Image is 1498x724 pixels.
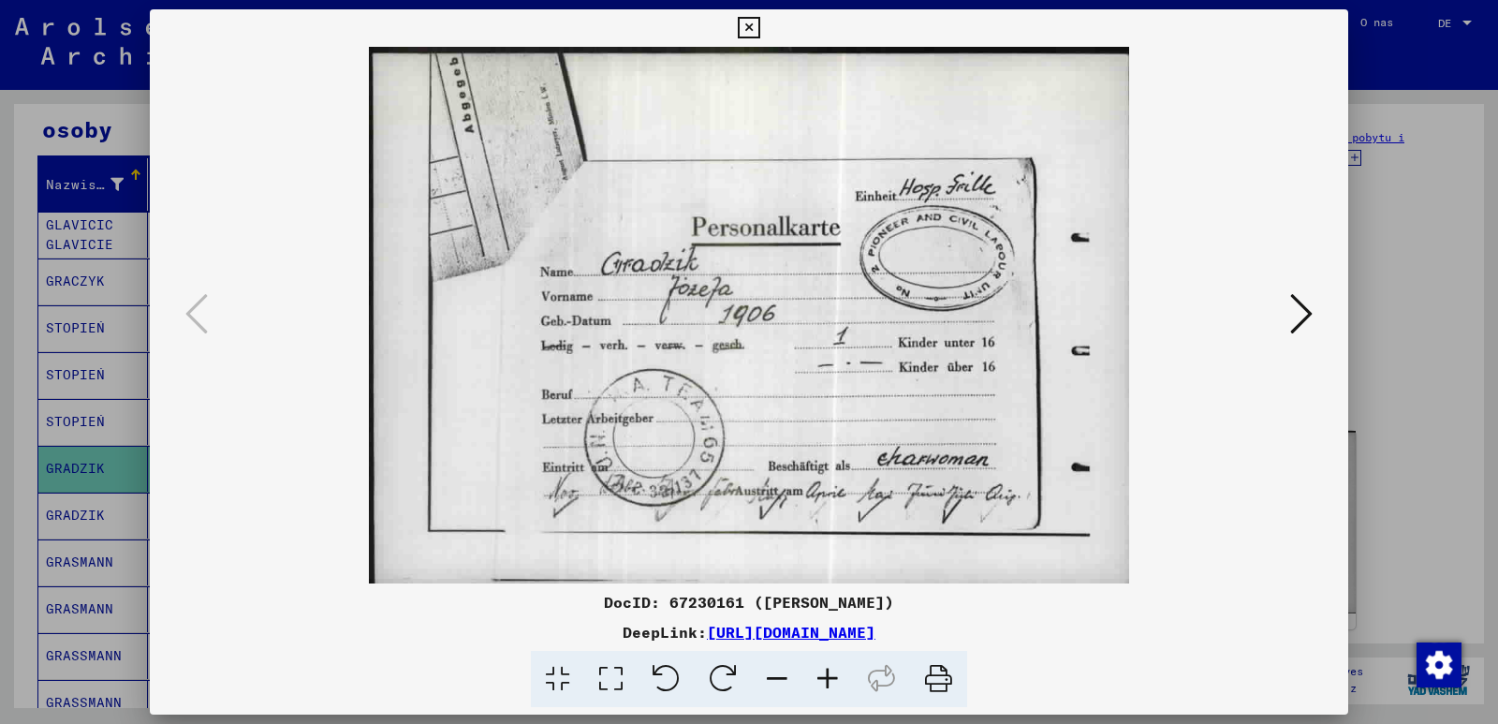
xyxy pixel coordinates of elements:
[1417,643,1461,687] img: Zmiana zgody
[707,623,875,642] a: [URL][DOMAIN_NAME]
[1416,642,1461,687] div: Zmiana zgody
[150,621,1348,643] div: DeepLink:
[213,47,1285,584] img: 001.jpg
[150,591,1348,613] div: DocID: 67230161 ([PERSON_NAME])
